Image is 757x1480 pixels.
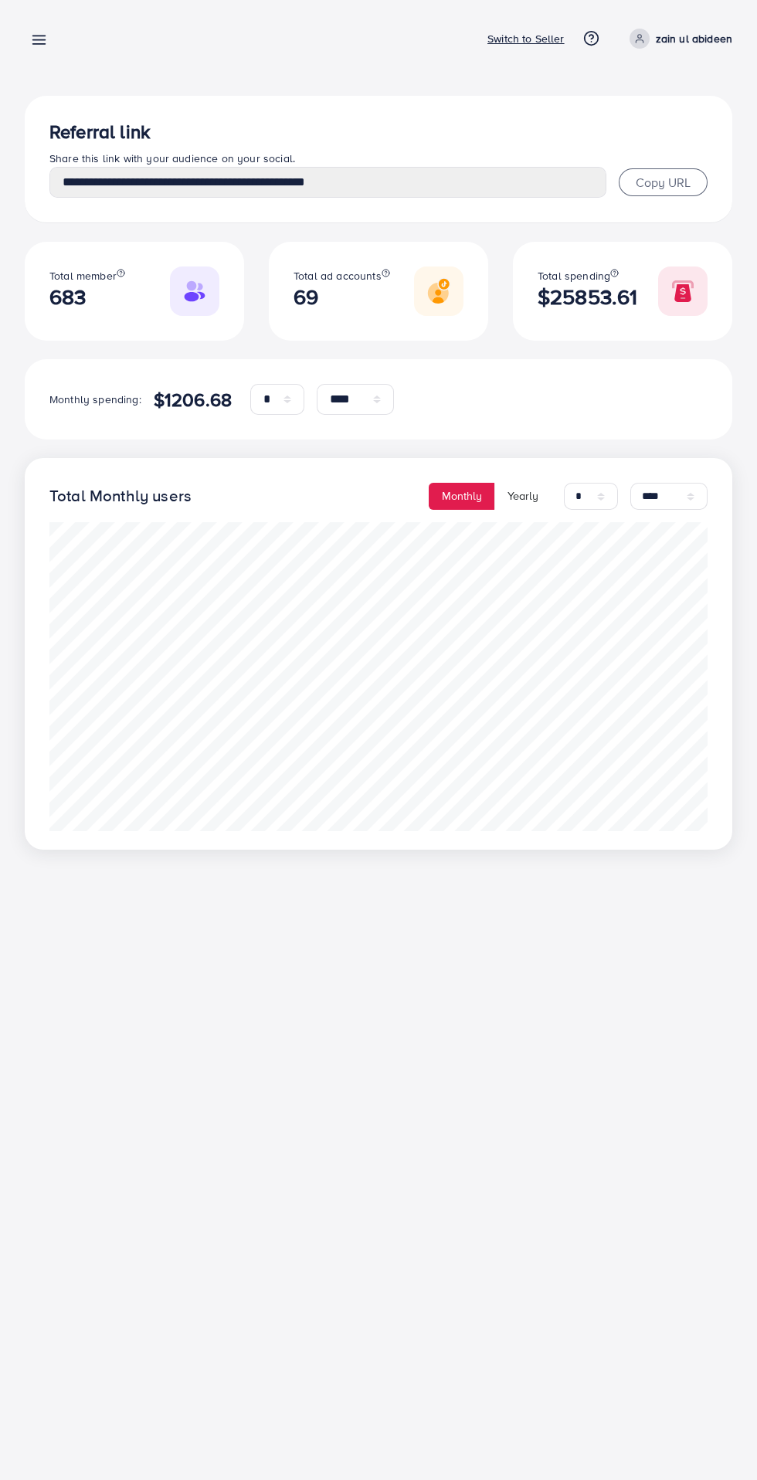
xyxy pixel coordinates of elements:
[49,121,708,143] h3: Referral link
[49,268,117,283] span: Total member
[636,174,691,191] span: Copy URL
[538,268,610,283] span: Total spending
[49,390,141,409] p: Monthly spending:
[294,268,382,283] span: Total ad accounts
[49,151,295,166] span: Share this link with your audience on your social.
[538,284,637,310] h2: $25853.61
[154,389,232,411] h4: $1206.68
[623,29,732,49] a: zain ul abideen
[429,483,495,510] button: Monthly
[619,168,708,196] button: Copy URL
[170,266,219,316] img: Responsive image
[49,487,192,506] h4: Total Monthly users
[656,29,732,48] p: zain ul abideen
[487,29,565,48] p: Switch to Seller
[49,284,125,310] h2: 683
[294,284,390,310] h2: 69
[414,266,463,316] img: Responsive image
[494,483,552,510] button: Yearly
[658,266,708,316] img: Responsive image
[691,1410,745,1468] iframe: Chat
